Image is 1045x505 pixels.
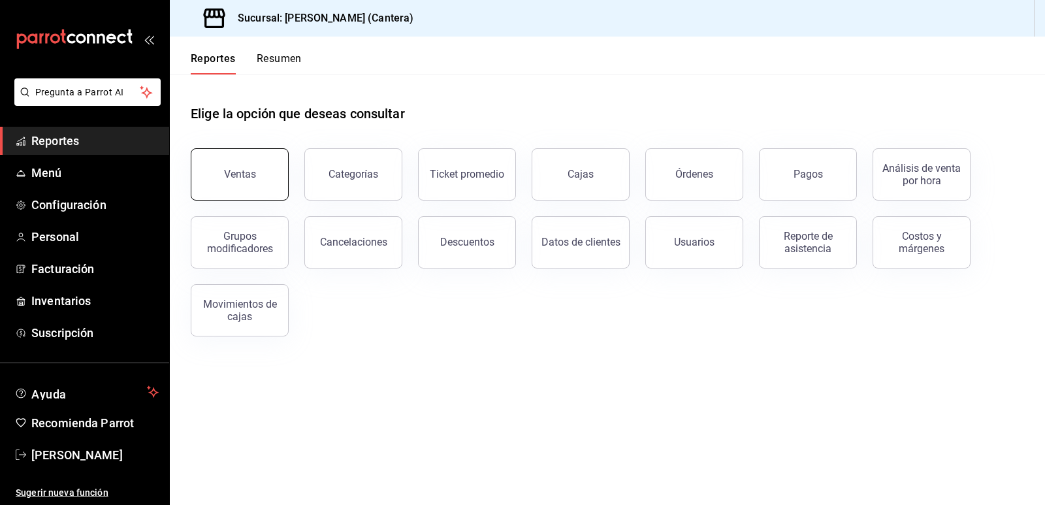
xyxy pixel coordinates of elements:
[31,260,159,278] span: Facturación
[881,162,962,187] div: Análisis de venta por hora
[257,52,302,74] button: Resumen
[320,236,387,248] div: Cancelaciones
[645,148,743,201] button: Órdenes
[144,34,154,44] button: open_drawer_menu
[227,10,413,26] h3: Sucursal: [PERSON_NAME] (Cantera)
[675,168,713,180] div: Órdenes
[759,148,857,201] button: Pagos
[304,216,402,269] button: Cancelaciones
[31,446,159,464] span: [PERSON_NAME]
[440,236,494,248] div: Descuentos
[31,384,142,400] span: Ayuda
[31,292,159,310] span: Inventarios
[224,168,256,180] div: Ventas
[532,148,630,201] button: Cajas
[191,52,302,74] div: navigation tabs
[873,148,971,201] button: Análisis de venta por hora
[532,216,630,269] button: Datos de clientes
[16,486,159,500] span: Sugerir nueva función
[199,298,280,323] div: Movimientos de cajas
[31,414,159,432] span: Recomienda Parrot
[759,216,857,269] button: Reporte de asistencia
[191,148,289,201] button: Ventas
[14,78,161,106] button: Pregunta a Parrot AI
[541,236,620,248] div: Datos de clientes
[430,168,504,180] div: Ticket promedio
[31,196,159,214] span: Configuración
[31,324,159,342] span: Suscripción
[191,104,405,123] h1: Elige la opción que deseas consultar
[881,230,962,255] div: Costos y márgenes
[794,168,823,180] div: Pagos
[9,95,161,108] a: Pregunta a Parrot AI
[35,86,140,99] span: Pregunta a Parrot AI
[418,148,516,201] button: Ticket promedio
[329,168,378,180] div: Categorías
[767,230,848,255] div: Reporte de asistencia
[191,216,289,269] button: Grupos modificadores
[31,164,159,182] span: Menú
[568,168,594,180] div: Cajas
[191,284,289,336] button: Movimientos de cajas
[645,216,743,269] button: Usuarios
[199,230,280,255] div: Grupos modificadores
[674,236,715,248] div: Usuarios
[31,228,159,246] span: Personal
[191,52,236,74] button: Reportes
[304,148,402,201] button: Categorías
[31,132,159,150] span: Reportes
[873,216,971,269] button: Costos y márgenes
[418,216,516,269] button: Descuentos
